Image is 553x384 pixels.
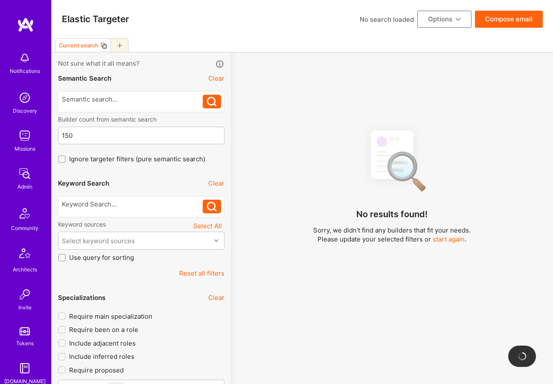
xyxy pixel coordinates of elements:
[208,293,224,302] button: Clear
[59,42,99,49] div: Current search
[62,236,135,245] div: Select keyword sources
[62,14,129,24] h3: Elastic Targeter
[16,49,33,67] img: bell
[191,220,224,232] button: Select All
[17,182,32,191] div: Admin
[16,165,33,182] img: admin teamwork
[215,59,225,69] i: icon Info
[214,239,218,243] i: icon Chevron
[69,253,134,262] span: Use query for sorting
[207,97,217,107] i: icon Search
[313,226,471,235] p: Sorry, we didn't find any builders that fit your needs.
[356,123,428,198] img: No Results
[16,127,33,144] img: teamwork
[69,154,205,163] span: Ignore targeter filters (pure semantic search)
[11,224,38,233] div: Community
[58,115,224,123] label: Builder count from semantic search
[117,43,122,48] i: icon Plus
[13,106,37,115] div: Discovery
[16,89,33,106] img: discovery
[10,67,40,76] div: Notifications
[58,220,106,228] label: Keyword sources
[69,312,152,321] span: Require main specialization
[13,265,37,274] div: Architects
[417,11,472,28] button: Options
[69,352,134,361] span: Include inferred roles
[433,235,465,244] button: start again
[69,325,138,334] span: Require been on a role
[15,203,35,224] img: Community
[20,327,30,335] img: tokens
[16,286,33,303] img: Invite
[16,360,33,377] img: guide book
[356,209,428,219] h4: No results found!
[179,269,224,278] button: Reset all filters
[100,42,107,49] i: icon Copy
[516,351,527,362] img: loading
[18,303,32,312] div: Invite
[456,17,461,22] i: icon ArrowDownBlack
[69,339,136,348] span: Include adjacent roles
[15,144,35,153] div: Missions
[475,11,543,28] button: Compose email
[58,59,140,69] span: Not sure what it all means?
[313,235,471,244] p: Please update your selected filters or .
[15,244,35,265] img: Architects
[17,17,34,32] img: logo
[360,15,414,24] div: No search loaded
[69,366,124,375] span: Require proposed
[58,74,111,83] div: Semantic Search
[58,179,109,188] div: Keyword Search
[58,293,105,302] div: Specializations
[207,202,217,212] i: icon Search
[208,74,224,83] button: Clear
[16,339,34,348] div: Tokens
[208,179,224,188] button: Clear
